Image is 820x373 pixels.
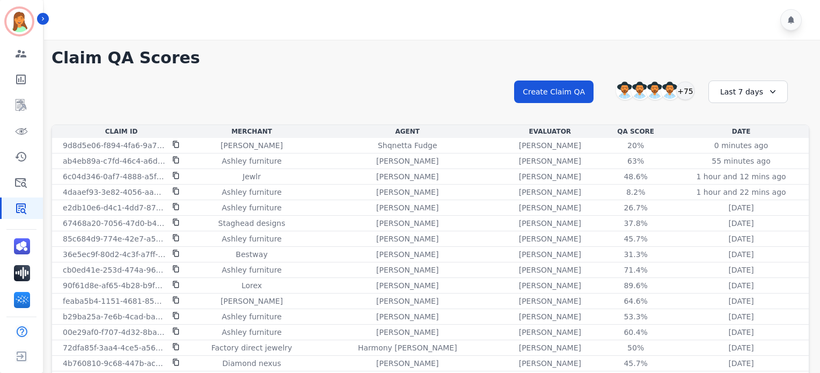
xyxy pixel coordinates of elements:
button: Create Claim QA [514,81,594,103]
p: Ashley furniture [222,202,281,213]
p: 4b760810-9c68-447b-ace4-087043bb5b25 [63,358,166,369]
p: e2db10e6-d4c1-4dd7-8722-4e9c897504d2 [63,202,166,213]
p: [PERSON_NAME] [519,140,581,151]
div: 53.3% [612,311,660,322]
p: [DATE] [728,249,753,260]
p: Bestway [236,249,267,260]
div: 45.7% [612,358,660,369]
div: QA Score [600,127,671,136]
p: 9d8d5e06-f894-4fa6-9a75-e697b1344d69 [63,140,166,151]
p: [PERSON_NAME] [376,265,438,275]
p: 55 minutes ago [712,156,770,166]
p: 67468a20-7056-47d0-b405-a81774237f70 [63,218,166,229]
p: Harmony [PERSON_NAME] [358,342,457,353]
p: Staghead designs [218,218,285,229]
p: 6c04d346-0af7-4888-a5f7-5cfe3f321366 [63,171,166,182]
p: [PERSON_NAME] [519,202,581,213]
p: [DATE] [728,218,753,229]
p: [DATE] [728,296,753,306]
p: [PERSON_NAME] [221,140,283,151]
p: [PERSON_NAME] [519,280,581,291]
p: [PERSON_NAME] [519,233,581,244]
p: Diamond nexus [222,358,281,369]
div: 20% [612,140,660,151]
p: [DATE] [728,358,753,369]
p: 1 hour and 22 mins ago [697,187,786,198]
p: 00e29af0-f707-4d32-8bab-043700e7c1e4 [63,327,166,338]
div: Date [676,127,807,136]
p: [PERSON_NAME] [519,296,581,306]
p: [PERSON_NAME] [519,156,581,166]
p: [PERSON_NAME] [376,218,438,229]
div: 89.6% [612,280,660,291]
div: 71.4% [612,265,660,275]
p: [PERSON_NAME] [519,187,581,198]
div: 64.6% [612,296,660,306]
div: 48.6% [612,171,660,182]
h1: Claim QA Scores [52,48,809,68]
div: Claim Id [54,127,188,136]
p: [PERSON_NAME] [376,233,438,244]
p: Ashley furniture [222,265,281,275]
p: [DATE] [728,342,753,353]
p: [PERSON_NAME] [376,296,438,306]
div: Merchant [193,127,311,136]
div: Last 7 days [708,81,788,103]
div: 26.7% [612,202,660,213]
p: [PERSON_NAME] [519,327,581,338]
p: 85c684d9-774e-42e7-a53f-3c531750c369 [63,233,166,244]
p: 4daaef93-3e82-4056-aa0f-c0b947ee265c [63,187,166,198]
p: Ashley furniture [222,233,281,244]
p: [DATE] [728,265,753,275]
img: Bordered avatar [6,9,32,34]
p: [PERSON_NAME] [519,171,581,182]
p: [PERSON_NAME] [376,202,438,213]
p: Ashley furniture [222,327,281,338]
div: 37.8% [612,218,660,229]
p: feaba5b4-1151-4681-8542-8ca56bb1f8b5 [63,296,166,306]
div: +75 [676,82,694,100]
p: [PERSON_NAME] [376,171,438,182]
p: 90f61d8e-af65-4b28-b9fa-65943f9199d0 [63,280,166,291]
p: Ashley furniture [222,187,281,198]
div: 31.3% [612,249,660,260]
p: [PERSON_NAME] [376,156,438,166]
div: 8.2% [612,187,660,198]
p: [PERSON_NAME] [519,311,581,322]
p: 0 minutes ago [714,140,768,151]
p: Shqnetta Fudge [378,140,437,151]
p: [PERSON_NAME] [376,358,438,369]
p: [PERSON_NAME] [519,342,581,353]
p: Factory direct jewelry [211,342,292,353]
p: b29ba25a-7e6b-4cad-ba4f-19db22c93908 [63,311,166,322]
p: 36e5ec9f-80d2-4c3f-a7ff-1d66d6c4a1bb [63,249,166,260]
div: Evaluator [504,127,596,136]
p: [PERSON_NAME] [221,296,283,306]
p: [DATE] [728,233,753,244]
div: 63% [612,156,660,166]
p: Lorex [241,280,262,291]
p: [PERSON_NAME] [519,358,581,369]
p: Jewlr [243,171,261,182]
p: [PERSON_NAME] [376,311,438,322]
p: 72dfa85f-3aa4-4ce5-a568-4b64c573f34f [63,342,166,353]
p: [DATE] [728,202,753,213]
div: 60.4% [612,327,660,338]
div: Agent [315,127,500,136]
p: [DATE] [728,280,753,291]
p: [PERSON_NAME] [376,249,438,260]
p: [PERSON_NAME] [376,327,438,338]
p: [PERSON_NAME] [519,249,581,260]
p: Ashley furniture [222,311,281,322]
p: [DATE] [728,311,753,322]
p: [PERSON_NAME] [376,187,438,198]
p: [PERSON_NAME] [519,218,581,229]
p: cb0ed41e-253d-474a-9638-84220fa793fe [63,265,166,275]
div: 50% [612,342,660,353]
p: [PERSON_NAME] [376,280,438,291]
p: [DATE] [728,327,753,338]
p: [PERSON_NAME] [519,265,581,275]
div: 45.7% [612,233,660,244]
p: 1 hour and 12 mins ago [697,171,786,182]
p: ab4eb89a-c7fd-46c4-a6d9-98ecf8d8a431 [63,156,166,166]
